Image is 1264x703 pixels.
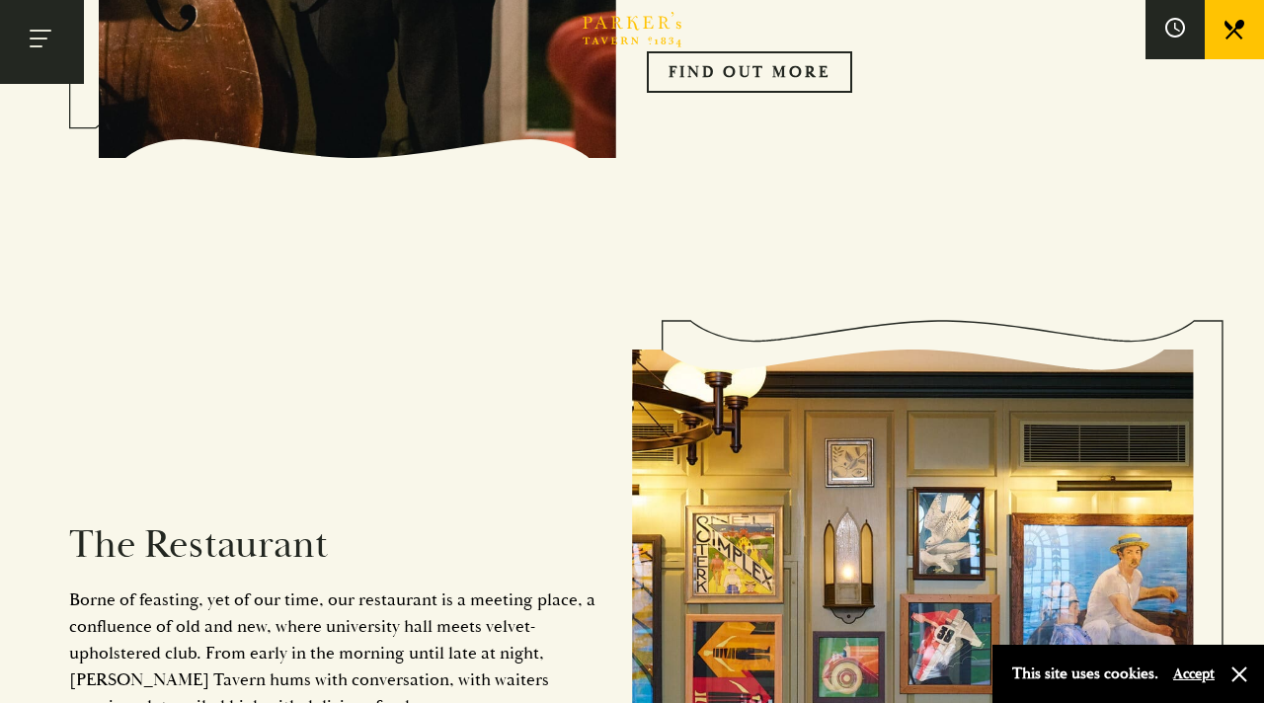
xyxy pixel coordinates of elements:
[69,521,602,569] h2: The Restaurant
[1229,664,1249,684] button: Close and accept
[1012,660,1158,688] p: This site uses cookies.
[1173,664,1215,683] button: Accept
[647,51,852,93] a: Find Out More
